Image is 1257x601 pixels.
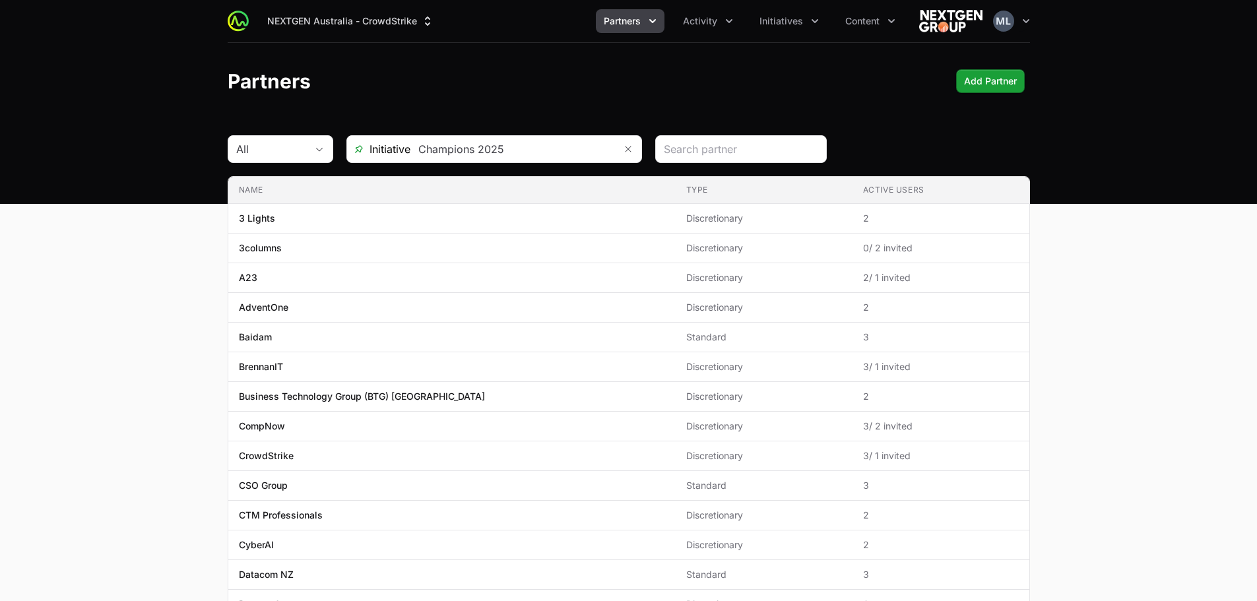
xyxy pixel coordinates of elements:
th: Active Users [853,177,1029,204]
th: Name [228,177,676,204]
span: 3 [863,331,1019,344]
input: Search initiatives [410,136,615,162]
img: NEXTGEN Australia [919,8,983,34]
div: Content menu [837,9,903,33]
span: Discretionary [686,449,842,462]
button: NEXTGEN Australia - CrowdStrike [259,9,442,33]
span: Discretionary [686,360,842,373]
button: Remove [615,136,641,162]
span: Discretionary [686,241,842,255]
p: BrennanIT [239,360,283,373]
span: 2 [863,509,1019,522]
span: Discretionary [686,301,842,314]
div: All [236,141,306,157]
button: Content [837,9,903,33]
th: Type [676,177,853,204]
span: Activity [683,15,717,28]
span: Discretionary [686,271,842,284]
button: Add Partner [956,69,1025,93]
p: Datacom NZ [239,568,294,581]
span: Discretionary [686,212,842,225]
span: Discretionary [686,509,842,522]
div: Partners menu [596,9,664,33]
div: Primary actions [956,69,1025,93]
span: 3 [863,568,1019,581]
p: CSO Group [239,479,288,492]
span: 3 / 1 invited [863,360,1019,373]
span: Partners [604,15,641,28]
span: 3 [863,479,1019,492]
span: Discretionary [686,420,842,433]
div: Initiatives menu [752,9,827,33]
img: Mustafa Larki [993,11,1014,32]
p: CyberAI [239,538,274,552]
span: 2 [863,390,1019,403]
span: Initiative [347,141,410,157]
span: 2 [863,212,1019,225]
button: Activity [675,9,741,33]
span: 3 / 2 invited [863,420,1019,433]
span: 3 / 1 invited [863,449,1019,462]
span: Content [845,15,880,28]
span: Standard [686,568,842,581]
p: 3 Lights [239,212,275,225]
span: 2 [863,301,1019,314]
p: CompNow [239,420,285,433]
h1: Partners [228,69,311,93]
p: CTM Professionals [239,509,323,522]
div: Supplier switch menu [259,9,442,33]
div: Activity menu [675,9,741,33]
button: Initiatives [752,9,827,33]
span: 2 [863,538,1019,552]
span: Discretionary [686,390,842,403]
p: CrowdStrike [239,449,294,462]
span: Initiatives [759,15,803,28]
p: AdventOne [239,301,288,314]
span: Standard [686,479,842,492]
span: Discretionary [686,538,842,552]
button: Partners [596,9,664,33]
div: Main navigation [249,9,903,33]
img: ActivitySource [228,11,249,32]
p: 3columns [239,241,282,255]
input: Search partner [664,141,818,157]
span: 0 / 2 invited [863,241,1019,255]
p: Business Technology Group (BTG) [GEOGRAPHIC_DATA] [239,390,485,403]
span: Add Partner [964,73,1017,89]
span: Standard [686,331,842,344]
span: 2 / 1 invited [863,271,1019,284]
p: A23 [239,271,257,284]
p: Baidam [239,331,272,344]
button: All [228,136,333,162]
